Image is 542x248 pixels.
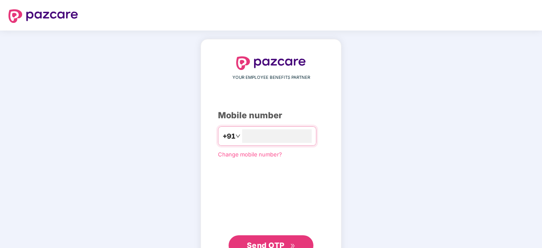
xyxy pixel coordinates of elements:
div: Mobile number [218,109,324,122]
span: +91 [223,131,235,142]
span: down [235,134,240,139]
img: logo [8,9,78,23]
span: YOUR EMPLOYEE BENEFITS PARTNER [232,74,310,81]
img: logo [236,56,306,70]
a: Change mobile number? [218,151,282,158]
